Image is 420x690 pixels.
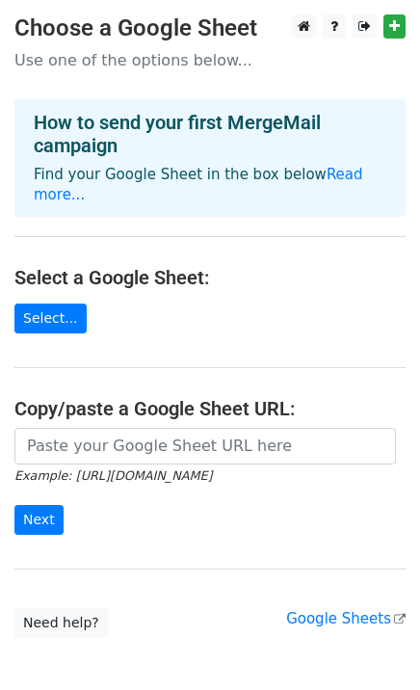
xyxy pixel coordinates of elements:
[14,266,406,289] h4: Select a Google Sheet:
[34,165,386,205] p: Find your Google Sheet in the box below
[14,304,87,333] a: Select...
[14,14,406,42] h3: Choose a Google Sheet
[14,397,406,420] h4: Copy/paste a Google Sheet URL:
[34,166,363,203] a: Read more...
[34,111,386,157] h4: How to send your first MergeMail campaign
[14,468,212,483] small: Example: [URL][DOMAIN_NAME]
[14,428,396,464] input: Paste your Google Sheet URL here
[14,505,64,535] input: Next
[14,608,108,638] a: Need help?
[14,50,406,70] p: Use one of the options below...
[286,610,406,627] a: Google Sheets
